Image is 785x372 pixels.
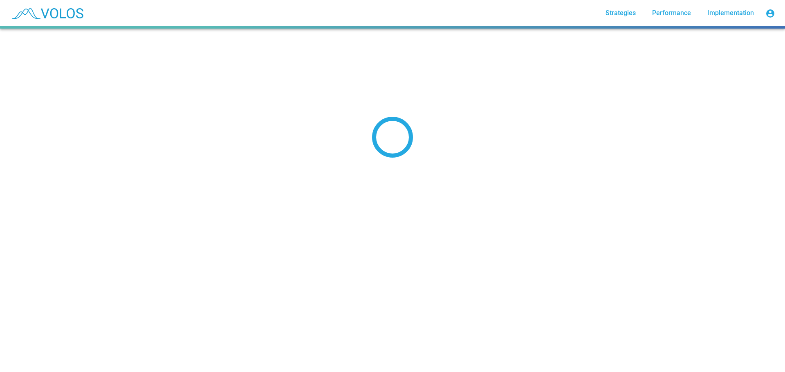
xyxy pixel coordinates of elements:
[599,6,642,20] a: Strategies
[646,6,698,20] a: Performance
[765,9,775,18] mat-icon: account_circle
[606,9,636,17] span: Strategies
[7,3,87,23] img: blue_transparent.png
[652,9,691,17] span: Performance
[707,9,754,17] span: Implementation
[701,6,760,20] a: Implementation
